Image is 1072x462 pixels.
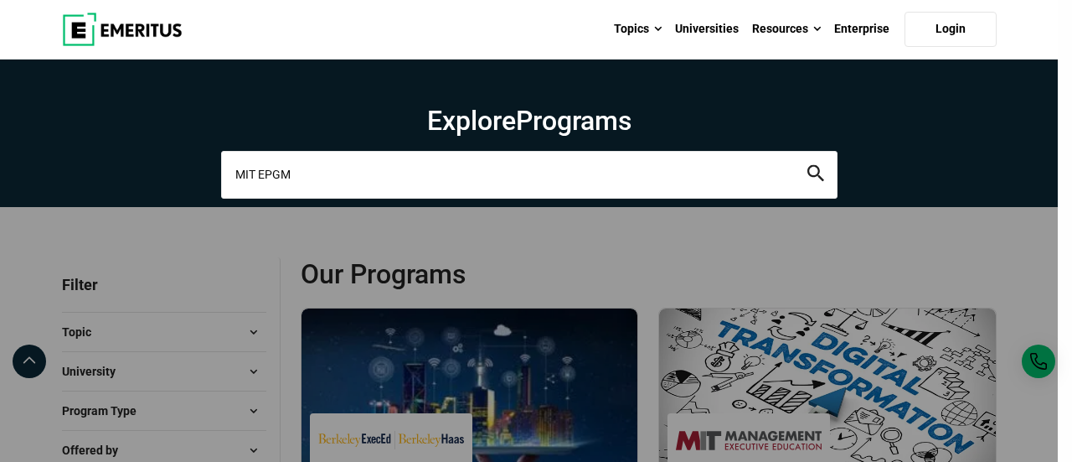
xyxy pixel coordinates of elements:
[904,12,997,47] a: Login
[221,104,837,138] h1: Explore
[516,105,631,137] span: Programs
[807,165,824,184] button: search
[221,151,837,198] input: search-page
[807,169,824,185] a: search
